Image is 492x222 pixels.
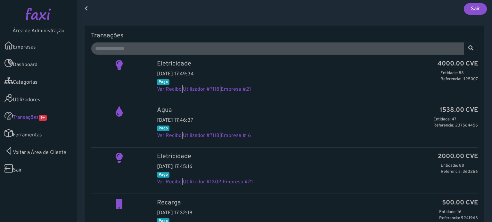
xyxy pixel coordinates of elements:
[221,86,251,93] a: Empresa #21
[438,60,478,68] b: 4000.00 CVE
[442,199,478,207] b: 500.00 CVE
[440,106,478,114] b: 1538.00 CVE
[157,126,169,131] span: Pago
[157,172,169,178] span: Pago
[438,153,478,160] b: 2000.00 CVE
[157,106,478,114] h5: Agua
[152,60,483,93] div: [DATE] 17:49:34 | |
[152,153,483,186] div: [DATE] 17:45:16 | |
[183,133,219,139] a: Utilizador #7118
[91,32,478,40] h5: Transações
[433,117,478,123] p: Entidade: 47
[157,86,182,93] a: Ver Recibo
[440,76,478,82] p: Referencia: 1125007
[157,79,169,85] span: Pago
[440,70,478,76] p: Entidade: 88
[464,3,487,15] a: Sair
[157,60,478,68] h5: Eletricidade
[223,179,253,185] a: Empresa #21
[441,163,478,169] p: Entidade: 88
[157,199,478,207] h5: Recarga
[157,133,182,139] a: Ver Recibo
[39,115,47,121] span: 9+
[439,215,478,221] p: Referencia: 9241968
[157,153,478,160] h5: Eletricidade
[152,106,483,140] div: [DATE] 17:46:37 | |
[157,179,182,185] a: Ver Recibo
[439,209,478,215] p: Entidade: 16
[183,179,221,185] a: Utilizador #1302
[183,86,219,93] a: Utilizador #7118
[221,133,251,139] a: Empresa #16
[433,123,478,129] p: Referencia: 237564456
[441,169,478,175] p: Referencia: 363266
